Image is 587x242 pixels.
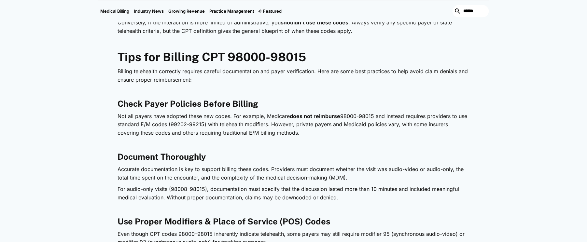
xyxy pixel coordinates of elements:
[281,19,349,26] strong: shouldn’t use these codes
[118,67,469,84] p: Billing telehealth correctly requires careful documentation and payer verification. Here are some...
[263,8,282,14] div: Featured
[118,87,469,96] p: ‍
[132,0,166,22] a: Industry News
[118,185,469,202] p: For audio-only visits (98008–98015), documentation must specify that the discussion lasted more t...
[166,0,207,22] a: Growing Revenue
[257,0,284,22] div: Featured
[118,50,306,64] strong: Tips for Billing CPT 98000-98015
[118,141,469,149] p: ‍
[118,99,259,109] strong: Check Payer Policies Before Billing
[118,217,330,226] strong: Use Proper Modifiers & Place of Service (POS) Codes
[98,0,132,22] a: Medical Billing
[118,39,469,47] p: ‍
[118,205,469,213] p: ‍
[290,113,341,119] strong: does not reimburse
[118,152,206,162] strong: Document Thoroughly
[207,0,257,22] a: Practice Management
[118,19,469,35] p: Conversely, if the interaction is more limited or administrative, you . Always verify any specifi...
[118,112,469,137] p: Not all payers have adopted these new codes. For example, Medicare 98000-98015 and instead requir...
[118,165,469,182] p: Accurate documentation is key to support billing these codes. Providers must document whether the...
